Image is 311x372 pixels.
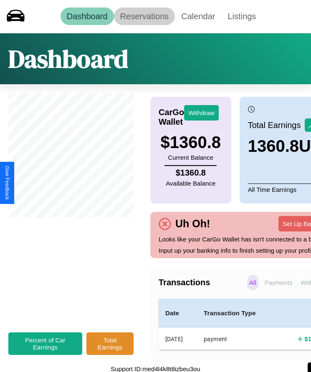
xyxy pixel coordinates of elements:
a: Reservations [114,8,175,25]
p: Current Balance [161,152,221,163]
p: Payments [263,275,295,290]
p: Available Balance [166,178,215,189]
a: Dashboard [61,8,114,25]
h4: $ 1360.8 [166,168,215,178]
h1: Dashboard [8,42,128,76]
p: Total Earnings [248,118,305,133]
th: payment [197,328,278,350]
div: Give Feedback [4,166,10,200]
h4: CarGo Wallet [159,108,184,127]
h4: Date [165,308,190,318]
th: [DATE] [159,328,197,350]
h4: Transactions [159,278,245,287]
h3: $ 1360.8 [161,133,221,152]
h4: Uh Oh! [171,218,214,230]
p: All [247,275,258,290]
button: Percent of Car Earnings [8,332,82,355]
a: Listings [221,8,262,25]
a: Calendar [175,8,221,25]
h4: Transaction Type [204,308,272,318]
button: Total Earnings [86,332,134,355]
button: Withdraw [184,105,219,121]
